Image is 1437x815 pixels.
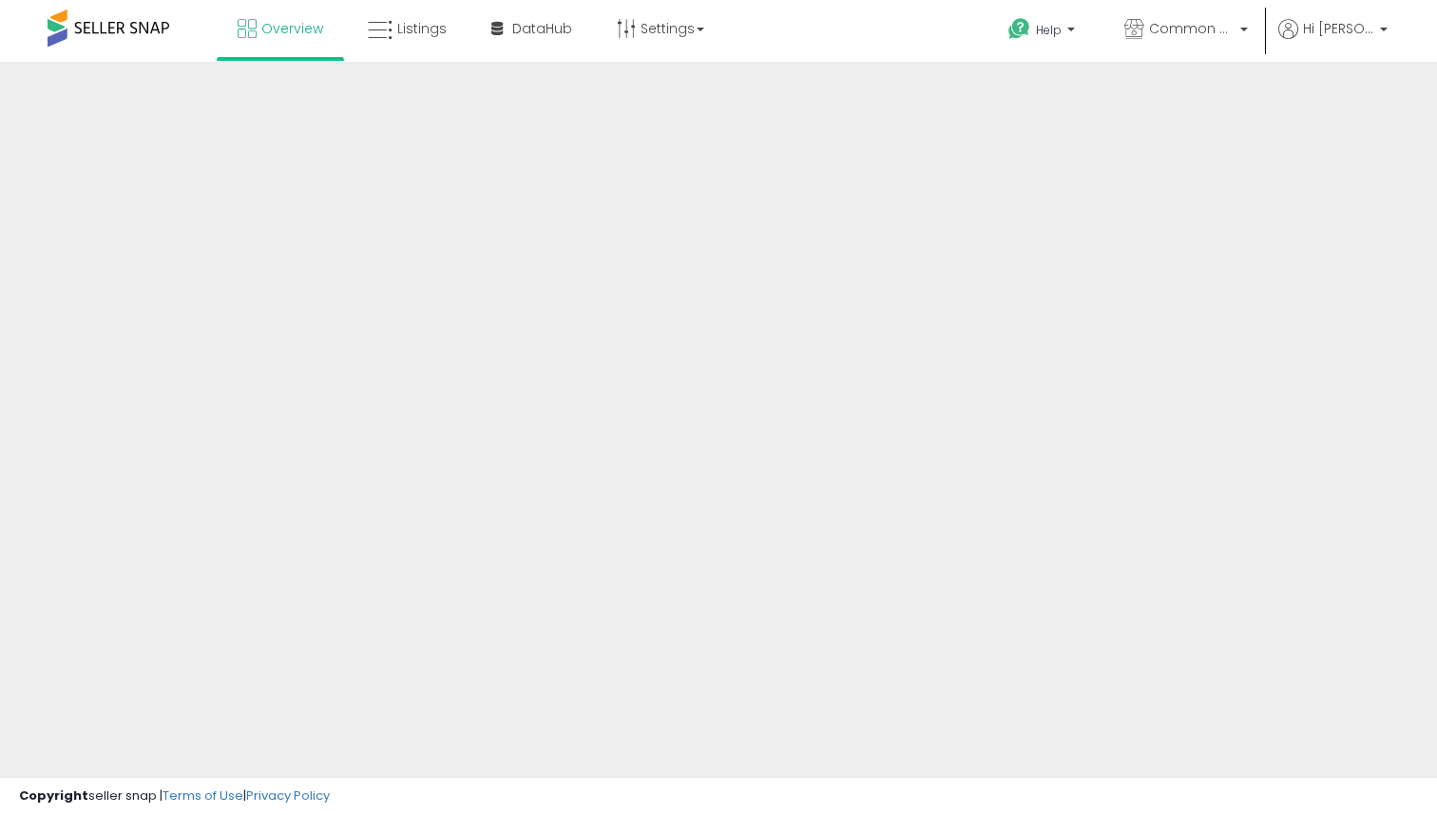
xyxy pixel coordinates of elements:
[1278,19,1388,62] a: Hi [PERSON_NAME]
[512,19,572,38] span: DataHub
[1007,17,1031,41] i: Get Help
[993,3,1094,62] a: Help
[19,786,88,805] strong: Copyright
[163,786,243,805] a: Terms of Use
[1149,19,1235,38] span: Common Man Sneakers
[246,786,330,805] a: Privacy Policy
[19,787,330,805] div: seller snap | |
[1036,22,1062,38] span: Help
[261,19,323,38] span: Overview
[397,19,447,38] span: Listings
[1303,19,1374,38] span: Hi [PERSON_NAME]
